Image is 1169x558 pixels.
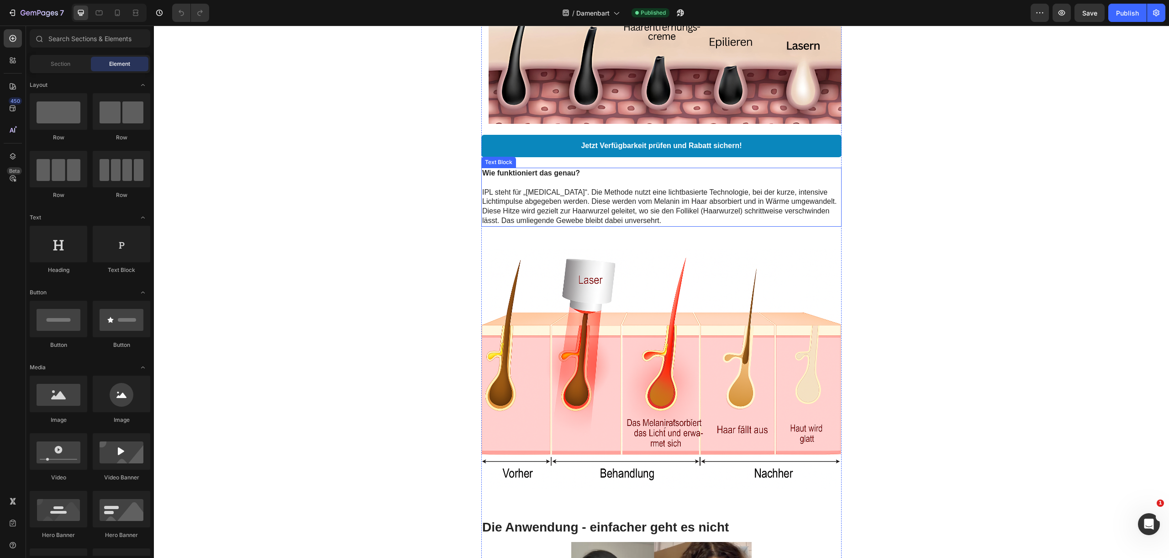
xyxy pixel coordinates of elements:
[641,9,666,17] span: Published
[109,60,130,68] span: Element
[51,60,70,68] span: Section
[30,191,87,199] div: Row
[1138,513,1160,535] iframe: Intercom live chat
[327,493,688,511] h3: Die Anwendung - einfacher geht es nicht
[30,341,87,349] div: Button
[30,531,87,539] div: Hero Banner
[136,285,150,300] span: Toggle open
[30,473,87,482] div: Video
[30,363,46,372] span: Media
[60,7,64,18] p: 7
[30,29,150,48] input: Search Sections & Elements
[136,210,150,225] span: Toggle open
[93,531,150,539] div: Hero Banner
[328,162,687,200] p: IPL steht für „[MEDICAL_DATA]“. Die Methode nutzt eine lichtbasierte Technologie, bei der kurze, ...
[136,360,150,375] span: Toggle open
[328,143,426,151] strong: Wie funktioniert das genau?
[93,266,150,274] div: Text Block
[30,266,87,274] div: Heading
[427,116,588,125] p: Jetzt Verfügbarkeit prüfen und Rabatt sichern!
[9,97,22,105] div: 450
[1082,9,1097,17] span: Save
[576,8,610,18] span: Damenbart
[4,4,68,22] button: 7
[7,167,22,175] div: Beta
[93,416,150,424] div: Image
[93,341,150,349] div: Button
[136,78,150,92] span: Toggle open
[30,133,87,142] div: Row
[30,288,47,297] span: Button
[572,8,574,18] span: /
[154,26,1169,558] iframe: Design area
[327,109,688,132] a: Jetzt Verfügbarkeit prüfen und Rabatt sichern!
[93,191,150,199] div: Row
[93,133,150,142] div: Row
[30,213,41,222] span: Text
[30,416,87,424] div: Image
[1157,500,1164,507] span: 1
[30,81,47,89] span: Layout
[1116,8,1139,18] div: Publish
[172,4,209,22] div: Undo/Redo
[93,473,150,482] div: Video Banner
[327,223,688,463] img: gempages_569438352143549420-255d62b8-868c-4730-9e70-cd84ecabfb50.png
[1108,4,1147,22] button: Publish
[1074,4,1105,22] button: Save
[329,133,360,141] div: Text Block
